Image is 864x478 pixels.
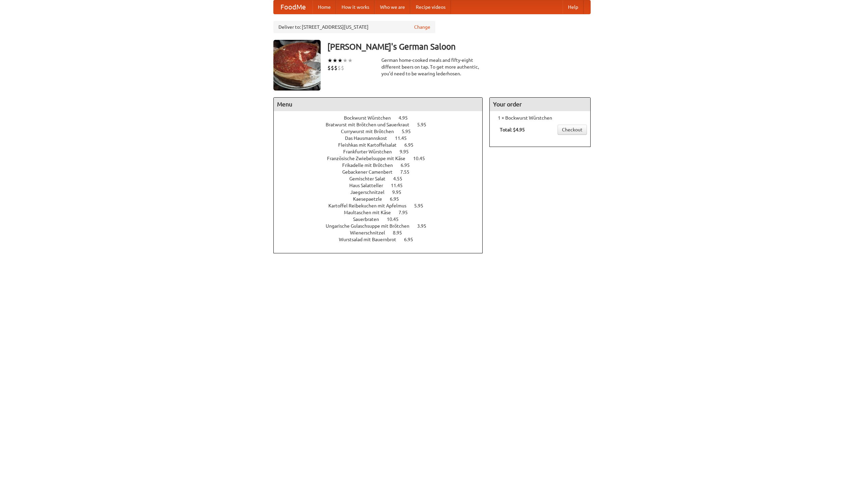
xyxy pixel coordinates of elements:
span: Wurstsalad mit Bauernbrot [339,237,403,242]
a: FoodMe [274,0,313,14]
a: Kaesepaetzle 6.95 [353,196,411,202]
h3: [PERSON_NAME]'s German Saloon [327,40,591,53]
a: Currywurst mit Brötchen 5.95 [341,129,423,134]
span: 6.95 [401,162,416,168]
li: $ [331,64,334,72]
span: Currywurst mit Brötchen [341,129,401,134]
span: 9.95 [392,190,408,195]
a: Wurstsalad mit Bauernbrot 6.95 [339,237,426,242]
a: Sauerbraten 10.45 [353,217,411,222]
span: Frikadelle mit Brötchen [342,162,400,168]
li: ★ [348,57,353,64]
img: angular.jpg [273,40,321,91]
a: Bratwurst mit Brötchen und Sauerkraut 5.95 [326,122,439,127]
span: 10.45 [387,217,405,222]
div: Deliver to: [STREET_ADDRESS][US_STATE] [273,21,435,33]
span: 11.45 [391,183,409,188]
a: Frankfurter Würstchen 9.95 [343,149,421,154]
span: 3.95 [417,223,433,229]
span: 5.95 [417,122,433,127]
li: $ [327,64,331,72]
span: 6.95 [404,237,420,242]
a: Gemischter Salat 4.55 [349,176,415,181]
li: ★ [327,57,332,64]
span: Wienerschnitzel [350,230,392,235]
span: 7.55 [400,169,416,175]
a: Gebackener Camenbert 7.55 [342,169,422,175]
li: $ [334,64,337,72]
h4: Menu [274,98,482,111]
span: Haus Salatteller [349,183,390,188]
span: Das Hausmannskost [345,135,394,141]
span: Sauerbraten [353,217,386,222]
span: 11.45 [395,135,413,141]
a: Bockwurst Würstchen 4.95 [344,115,420,121]
span: 6.95 [390,196,406,202]
a: Französische Zwiebelsuppe mit Käse 10.45 [327,156,437,161]
span: Gebackener Camenbert [342,169,399,175]
div: German home-cooked meals and fifty-eight different beers on tap. To get more authentic, you'd nee... [381,57,483,77]
span: Bockwurst Würstchen [344,115,398,121]
a: Wienerschnitzel 8.95 [350,230,414,235]
a: Jaegerschnitzel 9.95 [350,190,414,195]
span: 5.95 [414,203,430,208]
span: Gemischter Salat [349,176,392,181]
span: Bratwurst mit Brötchen und Sauerkraut [326,122,416,127]
span: Kartoffel Reibekuchen mit Apfelmus [328,203,413,208]
span: Kaesepaetzle [353,196,389,202]
span: 7.95 [399,210,414,215]
a: How it works [336,0,375,14]
li: $ [337,64,341,72]
span: Jaegerschnitzel [350,190,391,195]
a: Das Hausmannskost 11.45 [345,135,419,141]
a: Ungarische Gulaschsuppe mit Brötchen 3.95 [326,223,439,229]
span: 4.95 [399,115,414,121]
span: 9.95 [400,149,415,154]
span: Ungarische Gulaschsuppe mit Brötchen [326,223,416,229]
li: ★ [343,57,348,64]
span: 8.95 [393,230,409,235]
a: Maultaschen mit Käse 7.95 [344,210,420,215]
a: Change [414,24,430,30]
span: Fleishkas mit Kartoffelsalat [338,142,403,148]
a: Frikadelle mit Brötchen 6.95 [342,162,422,168]
a: Haus Salatteller 11.45 [349,183,415,188]
h4: Your order [490,98,590,111]
span: Frankfurter Würstchen [343,149,399,154]
a: Checkout [558,125,587,135]
li: ★ [332,57,337,64]
a: Fleishkas mit Kartoffelsalat 6.95 [338,142,426,148]
li: 1 × Bockwurst Würstchen [493,115,587,121]
a: Kartoffel Reibekuchen mit Apfelmus 5.95 [328,203,436,208]
span: 10.45 [413,156,432,161]
a: Home [313,0,336,14]
b: Total: $4.95 [500,127,525,132]
a: Who we are [375,0,410,14]
a: Recipe videos [410,0,451,14]
li: ★ [337,57,343,64]
a: Help [563,0,584,14]
span: 5.95 [402,129,417,134]
span: 6.95 [404,142,420,148]
li: $ [341,64,344,72]
span: Maultaschen mit Käse [344,210,398,215]
span: 4.55 [393,176,409,181]
span: Französische Zwiebelsuppe mit Käse [327,156,412,161]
